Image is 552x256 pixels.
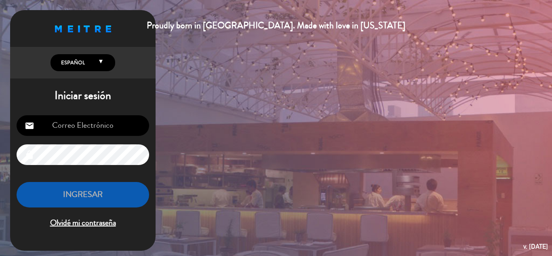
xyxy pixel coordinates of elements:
span: Español [59,59,85,67]
h1: Iniciar sesión [10,89,156,103]
i: email [25,121,34,131]
span: Olvidé mi contraseña [17,216,149,230]
div: v. [DATE] [523,241,548,252]
input: Correo Electrónico [17,115,149,136]
i: lock [25,150,34,160]
button: INGRESAR [17,182,149,207]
